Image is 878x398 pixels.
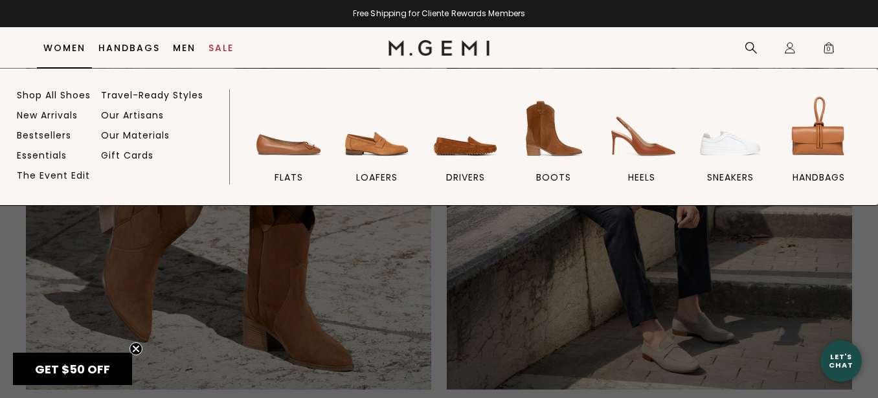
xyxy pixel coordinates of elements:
[707,171,754,183] span: sneakers
[446,171,485,183] span: drivers
[356,171,398,183] span: loafers
[208,43,234,53] a: Sale
[628,171,655,183] span: heels
[511,93,596,205] a: BOOTS
[101,149,153,161] a: Gift Cards
[98,43,160,53] a: Handbags
[820,353,862,369] div: Let's Chat
[605,93,678,165] img: heels
[17,109,78,121] a: New Arrivals
[101,109,164,121] a: Our Artisans
[101,129,170,141] a: Our Materials
[17,170,90,181] a: The Event Edit
[688,93,772,205] a: sneakers
[782,93,855,165] img: handbags
[35,361,110,377] span: GET $50 OFF
[694,93,767,165] img: sneakers
[17,149,67,161] a: Essentials
[600,93,684,205] a: heels
[253,93,325,165] img: flats
[275,171,303,183] span: flats
[429,93,502,165] img: drivers
[536,171,571,183] span: BOOTS
[341,93,413,165] img: loafers
[17,89,91,101] a: Shop All Shoes
[129,342,142,355] button: Close teaser
[388,40,490,56] img: M.Gemi
[822,44,835,57] span: 0
[13,353,132,385] div: GET $50 OFFClose teaser
[17,129,71,141] a: Bestsellers
[776,93,861,205] a: handbags
[334,93,419,205] a: loafers
[43,43,85,53] a: Women
[173,43,196,53] a: Men
[101,89,203,101] a: Travel-Ready Styles
[246,93,331,205] a: flats
[793,171,845,183] span: handbags
[517,93,590,165] img: BOOTS
[423,93,508,205] a: drivers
